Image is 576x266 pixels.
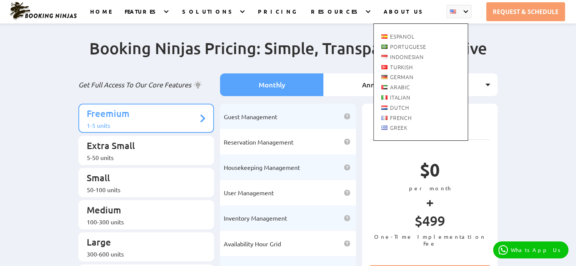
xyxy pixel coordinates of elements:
span: Housekeeping Management [224,163,300,171]
p: Extra Small [87,140,198,154]
li: Annualy [323,73,427,96]
span: User Management [224,189,274,196]
div: 5-50 units [87,154,198,161]
p: + [370,191,490,212]
p: Freemium [370,111,490,127]
p: Medium [87,204,198,218]
span: Reservation Management [224,138,293,146]
img: help icon [344,215,350,221]
div: 100-300 units [87,218,198,226]
p: per month [370,185,490,191]
div: 50-100 units [87,186,198,193]
a: Arabic [381,83,410,92]
div: 300-600 units [87,250,198,258]
a: Greek [381,124,407,132]
h2: Booking Ninjas Pricing: Simple, Transparent, Effective [78,38,498,73]
p: 1-5 Units [370,127,490,135]
a: ABOUT US [384,8,426,23]
a: Portuguese [381,43,426,51]
span: Availability Hour Grid [224,240,281,247]
img: help icon [344,138,350,145]
a: SOLUTIONS [182,8,235,23]
p: $499 [370,212,490,233]
a: Dutch [381,104,409,112]
img: help icon [344,164,350,171]
a: Turkish [381,63,413,72]
img: help icon [344,190,350,196]
span: Guest Management [224,113,277,120]
p: Freemium [87,107,198,121]
a: Espanol [381,33,414,41]
img: help icon [344,113,350,120]
a: PRICING [258,8,298,23]
a: RESOURCES [311,8,361,23]
div: 1-5 units [87,121,198,129]
p: Large [87,236,198,250]
a: Italian [381,93,410,102]
a: German [381,73,413,82]
a: WhatsApp Us [493,241,568,258]
p: Small [87,172,198,186]
a: FEATURES [125,8,159,23]
p: Get Full Access To Our Core Features [78,80,214,89]
span: Inventory Management [224,214,287,222]
p: One-Time Implementation Fee [370,233,490,247]
img: help icon [344,240,350,247]
a: French [381,114,412,123]
p: $0 [370,159,490,185]
a: HOME [90,8,111,23]
a: Indonesian [381,53,423,62]
li: Monthly [220,73,323,96]
p: WhatsApp Us [511,247,563,253]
